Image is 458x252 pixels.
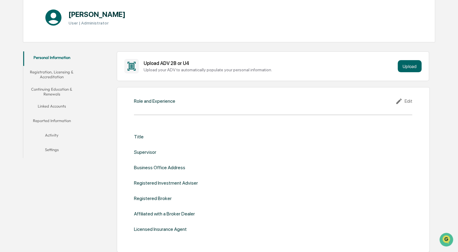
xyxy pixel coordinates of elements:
[23,144,81,158] button: Settings
[23,129,81,144] button: Activity
[21,46,99,52] div: Start new chat
[134,98,175,104] div: Role and Experience
[50,76,75,82] span: Attestations
[6,77,11,82] div: 🖐️
[4,74,41,85] a: 🖐️Preclearance
[43,102,73,107] a: Powered byPylon
[4,85,40,96] a: 🔎Data Lookup
[68,21,126,25] h3: User | Administrator
[134,165,185,170] div: Business Office Address
[439,232,455,248] iframe: Open customer support
[23,51,81,158] div: secondary tabs example
[44,77,49,82] div: 🗄️
[6,88,11,93] div: 🔎
[103,48,110,55] button: Start new chat
[21,52,76,57] div: We're available if you need us!
[134,134,144,140] div: Title
[23,83,81,100] button: Continuing Education & Renewals
[134,180,198,186] div: Registered Investment Adviser
[398,60,421,72] button: Upload
[134,226,187,232] div: Licensed Insurance Agent
[134,195,172,201] div: Registered Broker
[23,51,81,66] button: Personal Information
[6,46,17,57] img: 1746055101610-c473b297-6a78-478c-a979-82029cc54cd1
[6,13,110,22] p: How can we help?
[144,67,395,72] div: Upload your ADV to automatically populate your personal information.
[23,66,81,83] button: Registration, Licensing & Accreditation
[12,76,39,82] span: Preclearance
[23,115,81,129] button: Reported Information
[134,149,156,155] div: Supervisor
[60,102,73,107] span: Pylon
[68,10,126,19] h1: [PERSON_NAME]
[144,60,395,66] div: Upload ADV 2B or U4
[134,211,195,217] div: Affiliated with a Broker Dealer
[395,98,412,105] div: Edit
[12,88,38,94] span: Data Lookup
[41,74,77,85] a: 🗄️Attestations
[23,100,81,115] button: Linked Accounts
